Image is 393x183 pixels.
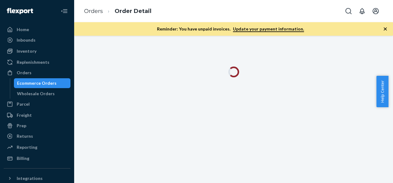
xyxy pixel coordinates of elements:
a: Returns [4,131,70,141]
ol: breadcrumbs [79,2,156,20]
div: Integrations [17,175,43,181]
a: Inventory [4,46,70,56]
a: Freight [4,110,70,120]
a: Orders [4,68,70,78]
a: Billing [4,153,70,163]
a: Order Detail [115,8,151,14]
button: Open notifications [356,5,368,17]
a: Replenishments [4,57,70,67]
div: Parcel [17,101,30,107]
button: Open account menu [370,5,382,17]
button: Help Center [376,76,388,107]
button: Open Search Box [342,5,355,17]
a: Prep [4,121,70,131]
div: Wholesale Orders [17,91,55,97]
div: Returns [17,133,33,139]
p: Reminder: You have unpaid invoices. [157,26,304,32]
img: Flexport logo [7,8,33,14]
div: Billing [17,155,29,161]
a: Inbounds [4,35,70,45]
div: Inventory [17,48,36,54]
div: Prep [17,123,26,129]
div: Freight [17,112,32,118]
a: Orders [84,8,103,14]
div: Replenishments [17,59,49,65]
div: Orders [17,70,32,76]
a: Home [4,25,70,35]
a: Update your payment information. [233,26,304,32]
button: Close Navigation [58,5,70,17]
div: Ecommerce Orders [17,80,57,86]
a: Ecommerce Orders [14,78,71,88]
a: Parcel [4,99,70,109]
a: Wholesale Orders [14,89,71,99]
a: Reporting [4,142,70,152]
div: Reporting [17,144,37,150]
div: Home [17,26,29,33]
div: Inbounds [17,37,36,43]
